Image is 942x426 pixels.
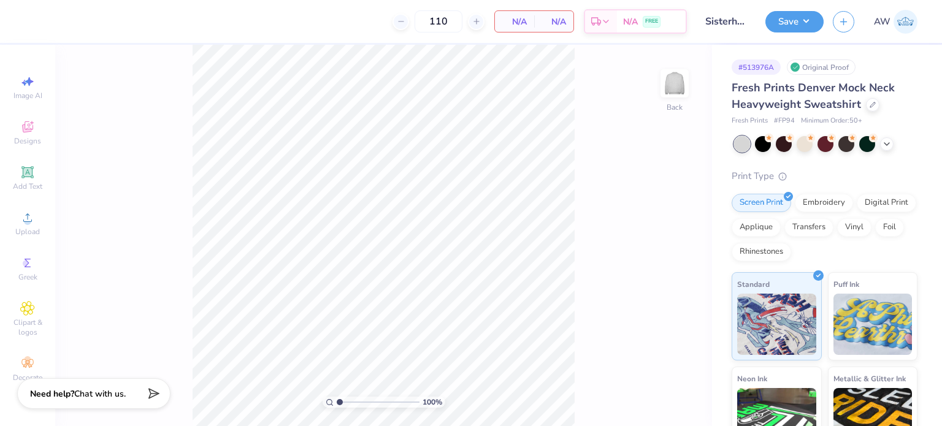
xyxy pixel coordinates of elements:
span: Upload [15,227,40,237]
div: Applique [732,218,781,237]
span: N/A [623,15,638,28]
span: Chat with us. [74,388,126,400]
div: Embroidery [795,194,853,212]
span: Decorate [13,373,42,382]
div: Back [667,102,683,113]
div: Foil [875,218,904,237]
button: Save [765,11,824,32]
span: N/A [502,15,527,28]
strong: Need help? [30,388,74,400]
a: AW [874,10,917,34]
input: Untitled Design [696,9,756,34]
input: – – [415,10,462,32]
span: Standard [737,278,770,291]
span: Image AI [13,91,42,101]
div: Original Proof [787,59,856,75]
div: # 513976A [732,59,781,75]
div: Rhinestones [732,243,791,261]
span: 100 % [423,397,442,408]
span: Puff Ink [833,278,859,291]
span: Greek [18,272,37,282]
div: Print Type [732,169,917,183]
span: N/A [542,15,566,28]
span: Clipart & logos [6,318,49,337]
img: Standard [737,294,816,355]
span: Add Text [13,181,42,191]
div: Screen Print [732,194,791,212]
img: Puff Ink [833,294,913,355]
span: AW [874,15,890,29]
span: Fresh Prints Denver Mock Neck Heavyweight Sweatshirt [732,80,895,112]
span: Fresh Prints [732,116,768,126]
div: Vinyl [837,218,871,237]
div: Transfers [784,218,833,237]
span: # FP94 [774,116,795,126]
span: Neon Ink [737,372,767,385]
img: Andrew Wells [894,10,917,34]
div: Digital Print [857,194,916,212]
span: Metallic & Glitter Ink [833,372,906,385]
span: Minimum Order: 50 + [801,116,862,126]
span: FREE [645,17,658,26]
span: Designs [14,136,41,146]
img: Back [662,71,687,96]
